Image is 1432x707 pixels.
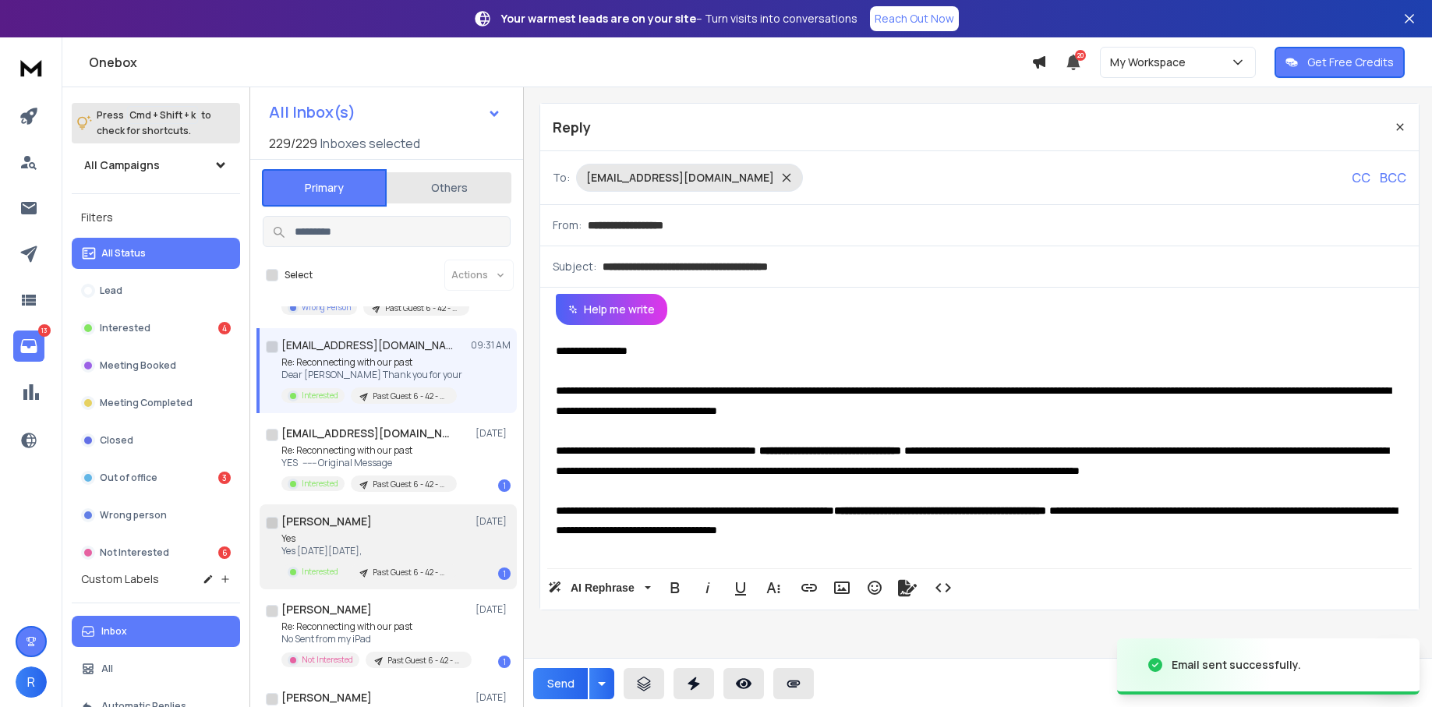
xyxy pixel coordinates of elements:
p: My Workspace [1110,55,1192,70]
h1: [EMAIL_ADDRESS][DOMAIN_NAME] [281,426,453,441]
button: Closed [72,425,240,456]
button: Others [387,171,511,205]
p: All Status [101,247,146,260]
h1: All Campaigns [84,157,160,173]
button: Underline (⌘U) [726,572,755,603]
div: Email sent successfully. [1172,657,1301,673]
p: Re: Reconnecting with our past [281,620,468,633]
p: Reply [553,116,591,138]
p: Not Interested [302,654,353,666]
p: Yes [281,532,457,545]
button: Out of office3 [72,462,240,493]
label: Select [285,269,313,281]
h3: Custom Labels [81,571,159,587]
a: 13 [13,331,44,362]
span: AI Rephrase [567,582,638,595]
h1: [EMAIL_ADDRESS][DOMAIN_NAME] [281,338,453,353]
p: BCC [1380,168,1406,187]
p: Dear [PERSON_NAME] Thank you for your [281,369,462,381]
button: All Inbox(s) [256,97,514,128]
button: R [16,666,47,698]
p: YES ------ Original Message [281,457,457,469]
h1: Onebox [89,53,1031,72]
p: Meeting Completed [100,397,193,409]
button: AI Rephrase [545,572,654,603]
button: All [72,653,240,684]
div: 1 [498,656,511,668]
h1: [PERSON_NAME] [281,602,372,617]
p: Re: Reconnecting with our past [281,444,457,457]
p: 13 [38,324,51,337]
p: 09:31 AM [471,339,511,352]
p: Interested [302,478,338,490]
button: Meeting Completed [72,387,240,419]
p: Inbox [101,625,127,638]
strong: Your warmest leads are on your site [501,11,696,26]
p: Past Guest 6 - 42 - 49 [373,479,447,490]
p: CC [1352,168,1370,187]
span: 20 [1075,50,1086,61]
p: Wrong Person [302,302,351,313]
img: logo [16,53,47,82]
button: Insert Image (⌘P) [827,572,857,603]
button: Bold (⌘B) [660,572,690,603]
button: Emoticons [860,572,889,603]
p: Closed [100,434,133,447]
button: Send [533,668,588,699]
button: Inbox [72,616,240,647]
p: – Turn visits into conversations [501,11,857,27]
p: Subject: [553,259,596,274]
h1: [PERSON_NAME] [281,690,372,705]
button: Insert Link (⌘K) [794,572,824,603]
button: More Text [758,572,788,603]
p: Interested [100,322,150,334]
button: Lead [72,275,240,306]
p: [DATE] [476,515,511,528]
p: No Sent from my iPad [281,633,468,645]
h3: Inboxes selected [320,134,420,153]
p: Interested [302,390,338,401]
p: Reach Out Now [875,11,954,27]
p: To: [553,170,570,186]
p: Past Guest 6 - 42 - 49 [385,302,460,314]
p: Past Guest 6 - 42 - 49 [373,391,447,402]
button: Not Interested6 [72,537,240,568]
p: [DATE] [476,691,511,704]
p: All [101,663,113,675]
p: Lead [100,285,122,297]
p: Past Guest 6 - 42 - 49 [373,567,447,578]
button: All Status [72,238,240,269]
div: 6 [218,546,231,559]
p: [EMAIL_ADDRESS][DOMAIN_NAME] [586,170,774,186]
button: Wrong person [72,500,240,531]
span: 229 / 229 [269,134,317,153]
p: Meeting Booked [100,359,176,372]
p: Wrong person [100,509,167,521]
button: Help me write [556,294,667,325]
a: Reach Out Now [870,6,959,31]
h3: Filters [72,207,240,228]
p: Yes [DATE][DATE], [281,545,457,557]
p: Press to check for shortcuts. [97,108,211,139]
button: Meeting Booked [72,350,240,381]
div: 3 [218,472,231,484]
p: Get Free Credits [1307,55,1394,70]
button: Primary [262,169,387,207]
h1: [PERSON_NAME] [281,514,372,529]
button: Code View [928,572,958,603]
button: Italic (⌘I) [693,572,723,603]
p: Not Interested [100,546,169,559]
p: Interested [302,566,338,578]
div: 1 [498,567,511,580]
button: Signature [893,572,922,603]
p: Re: Reconnecting with our past [281,356,462,369]
div: 1 [498,479,511,492]
h1: All Inbox(s) [269,104,355,120]
button: All Campaigns [72,150,240,181]
span: Cmd + Shift + k [127,106,198,124]
p: [DATE] [476,603,511,616]
p: Past Guest 6 - 42 - 49 [387,655,462,666]
p: [DATE] [476,427,511,440]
